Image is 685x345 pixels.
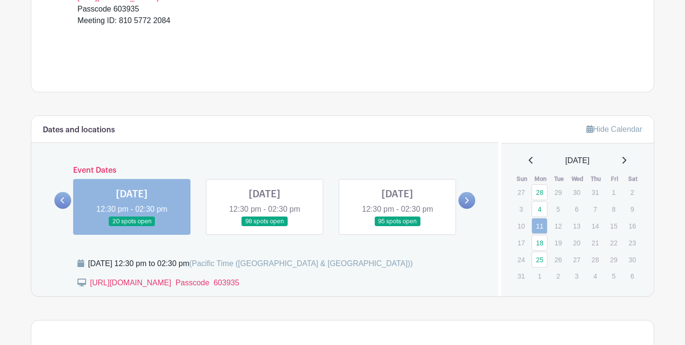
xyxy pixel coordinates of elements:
[550,174,569,184] th: Tue
[624,218,640,233] p: 16
[569,185,584,200] p: 30
[513,252,529,267] p: 24
[550,252,566,267] p: 26
[531,174,550,184] th: Mon
[513,185,529,200] p: 27
[565,155,589,166] span: [DATE]
[587,268,603,283] p: 4
[624,202,640,217] p: 9
[587,235,603,250] p: 21
[77,15,608,38] div: Meeting ID: 810 5772 2084
[587,185,603,200] p: 31
[587,218,603,233] p: 14
[569,252,584,267] p: 27
[624,235,640,250] p: 23
[532,252,547,268] a: 25
[513,218,529,233] p: 10
[624,268,640,283] p: 6
[532,184,547,200] a: 28
[587,174,606,184] th: Thu
[569,235,584,250] p: 20
[71,166,458,175] h6: Event Dates
[606,202,622,217] p: 8
[532,268,547,283] p: 1
[189,259,413,268] span: (Pacific Time ([GEOGRAPHIC_DATA] & [GEOGRAPHIC_DATA]))
[605,174,624,184] th: Fri
[532,201,547,217] a: 4
[550,268,566,283] p: 2
[513,268,529,283] p: 31
[90,279,239,287] a: [URL][DOMAIN_NAME] Passcode 603935
[550,185,566,200] p: 29
[624,174,643,184] th: Sat
[532,218,547,234] a: 11
[586,125,642,133] a: Hide Calendar
[587,202,603,217] p: 7
[550,202,566,217] p: 5
[606,235,622,250] p: 22
[624,252,640,267] p: 30
[43,126,115,135] h6: Dates and locations
[569,202,584,217] p: 6
[569,218,584,233] p: 13
[568,174,587,184] th: Wed
[624,185,640,200] p: 2
[513,202,529,217] p: 3
[532,235,547,251] a: 18
[550,235,566,250] p: 19
[569,268,584,283] p: 3
[606,268,622,283] p: 5
[606,252,622,267] p: 29
[606,185,622,200] p: 1
[513,235,529,250] p: 17
[88,258,413,269] div: [DATE] 12:30 pm to 02:30 pm
[606,218,622,233] p: 15
[587,252,603,267] p: 28
[550,218,566,233] p: 12
[513,174,532,184] th: Sun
